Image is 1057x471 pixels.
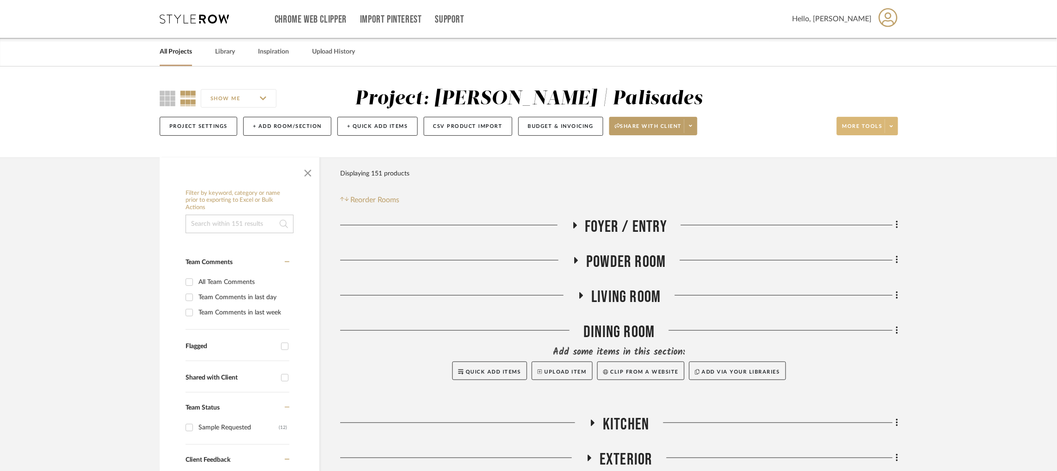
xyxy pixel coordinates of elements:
[198,290,287,305] div: Team Comments in last day
[466,369,521,374] span: Quick Add Items
[312,46,355,58] a: Upload History
[452,362,527,380] button: Quick Add Items
[586,252,666,272] span: Powder Room
[842,123,883,137] span: More tools
[160,46,192,58] a: All Projects
[198,275,287,290] div: All Team Comments
[243,117,331,136] button: + Add Room/Section
[591,287,661,307] span: Living Room
[340,194,400,205] button: Reorder Rooms
[198,305,287,320] div: Team Comments in last week
[603,415,649,435] span: Kitchen
[435,16,464,24] a: Support
[600,450,653,470] span: Exterior
[518,117,603,136] button: Budget & Invoicing
[215,46,235,58] a: Library
[424,117,512,136] button: CSV Product Import
[793,13,872,24] span: Hello, [PERSON_NAME]
[609,117,698,135] button: Share with client
[351,194,400,205] span: Reorder Rooms
[340,346,898,359] div: Add some items in this section:
[186,374,276,382] div: Shared with Client
[340,164,409,183] div: Displaying 151 products
[198,420,279,435] div: Sample Requested
[532,362,593,380] button: Upload Item
[279,420,287,435] div: (12)
[186,405,220,411] span: Team Status
[355,89,703,109] div: Project: [PERSON_NAME] | Palisades
[186,190,294,211] h6: Filter by keyword, category or name prior to exporting to Excel or Bulk Actions
[299,162,317,181] button: Close
[160,117,237,136] button: Project Settings
[337,117,418,136] button: + Quick Add Items
[615,123,682,137] span: Share with client
[186,259,233,266] span: Team Comments
[275,16,347,24] a: Chrome Web Clipper
[837,117,898,135] button: More tools
[186,215,294,233] input: Search within 151 results
[585,217,667,237] span: Foyer / Entry
[689,362,786,380] button: Add via your libraries
[360,16,422,24] a: Import Pinterest
[258,46,289,58] a: Inspiration
[186,457,230,463] span: Client Feedback
[186,343,276,350] div: Flagged
[597,362,685,380] button: Clip from a website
